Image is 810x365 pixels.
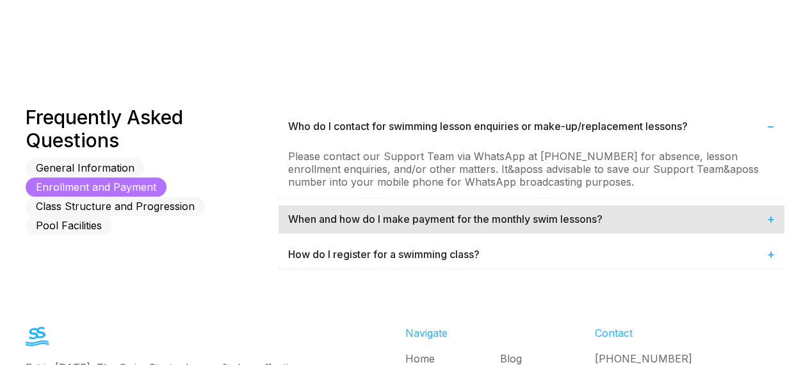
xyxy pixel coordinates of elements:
[766,118,775,134] span: −
[26,327,49,346] img: The Swim Starter Logo
[405,352,500,365] a: Home
[26,216,112,235] button: Pool Facilities
[595,327,784,339] div: Contact
[26,158,145,177] button: General Information
[26,177,166,197] button: Enrollment and Payment
[767,211,775,227] span: +
[767,247,775,262] span: +
[595,352,692,365] a: [PHONE_NUMBER]
[500,352,595,365] a: Blog
[279,112,784,140] div: Who do I contact for swimming lesson enquiries or make-up/replacement lessons?
[26,197,205,216] button: Class Structure and Progression
[26,106,279,152] div: Frequently Asked Questions
[288,150,775,188] p: Please contact our Support Team via WhatsApp at [PHONE_NUMBER] for absence, lesson enrollment enq...
[279,205,784,233] div: When and how do I make payment for the monthly swim lessons?
[279,240,784,268] div: How do I register for a swimming class?
[405,327,595,339] div: Navigate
